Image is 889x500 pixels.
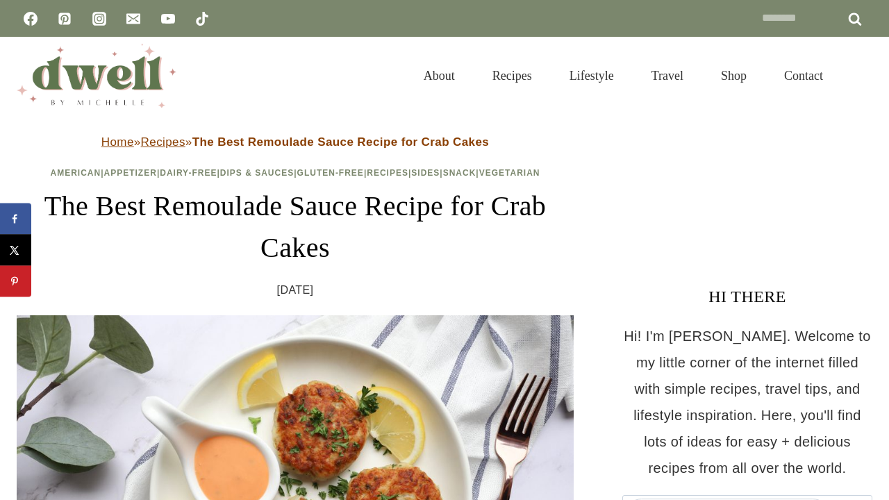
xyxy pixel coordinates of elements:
a: Recipes [367,168,408,178]
a: YouTube [154,5,182,33]
a: Lifestyle [551,51,633,100]
a: Recipes [141,135,185,149]
a: Contact [765,51,842,100]
a: Travel [633,51,702,100]
a: Home [101,135,134,149]
p: Hi! I'm [PERSON_NAME]. Welcome to my little corner of the internet filled with simple recipes, tr... [622,323,872,481]
a: Instagram [85,5,113,33]
a: Sides [411,168,440,178]
a: American [51,168,101,178]
a: Shop [702,51,765,100]
a: Recipes [474,51,551,100]
h1: The Best Remoulade Sauce Recipe for Crab Cakes [17,185,574,269]
a: Dips & Sauces [220,168,294,178]
nav: Primary Navigation [405,51,842,100]
a: Snack [443,168,476,178]
h3: HI THERE [622,284,872,309]
span: » » [101,135,489,149]
time: [DATE] [277,280,314,301]
a: Pinterest [51,5,78,33]
a: About [405,51,474,100]
a: Gluten-Free [297,168,364,178]
a: TikTok [188,5,216,33]
img: DWELL by michelle [17,44,176,108]
a: Email [119,5,147,33]
strong: The Best Remoulade Sauce Recipe for Crab Cakes [192,135,490,149]
button: View Search Form [849,64,872,87]
a: Dairy-Free [160,168,217,178]
a: Appetizer [104,168,157,178]
a: Vegetarian [479,168,540,178]
span: | | | | | | | | [51,168,540,178]
a: Facebook [17,5,44,33]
